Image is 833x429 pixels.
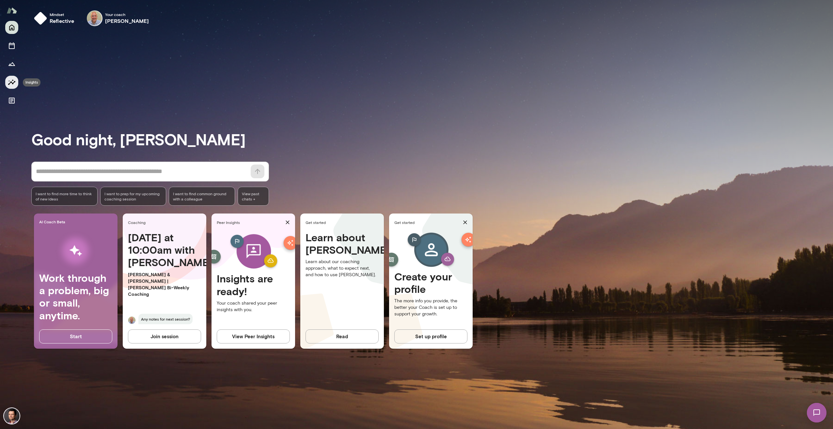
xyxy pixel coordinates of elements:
span: I want to find common ground with a colleague [173,191,231,201]
button: Set up profile [394,329,467,343]
img: Marc Friedman [87,10,102,26]
h4: Learn about [PERSON_NAME] [306,231,379,256]
button: Home [5,21,18,34]
span: View past chats -> [238,187,269,206]
button: Read [306,329,379,343]
h3: Good night, [PERSON_NAME] [31,130,833,148]
p: Your coach shared your peer insights with you. [217,300,290,313]
h6: [PERSON_NAME] [105,17,149,25]
span: Get started [306,220,381,225]
p: Learn about our coaching approach, what to expect next, and how to use [PERSON_NAME]. [306,259,379,278]
button: Documents [5,94,18,107]
span: Any notes for next session? [138,314,193,324]
img: peer-insights [222,231,285,273]
span: AI Coach Beta [39,219,115,224]
img: Mento [7,4,17,17]
div: I want to find more time to think of new ideas [31,187,98,206]
span: I want to find more time to think of new ideas [36,191,93,201]
img: mindset [34,12,47,25]
span: Coaching [128,220,204,225]
h6: reflective [50,17,74,25]
div: I want to prep for my upcoming coaching session [100,187,166,206]
img: Marc [128,316,136,324]
h4: Work through a problem, big or small, anytime. [39,272,112,322]
button: Start [39,329,112,343]
span: Your coach [105,12,149,17]
span: I want to prep for my upcoming coaching session [104,191,162,201]
span: Mindset [50,12,74,17]
h4: Create your profile [394,270,467,295]
button: Join session [128,329,201,343]
img: Create profile [397,231,465,270]
img: AI Workflows [47,230,105,272]
div: I want to find common ground with a colleague [169,187,235,206]
button: Growth Plan [5,57,18,71]
div: Marc FriedmanYour coach[PERSON_NAME] [82,8,154,29]
h4: [DATE] at 10:00am with [PERSON_NAME] [128,231,201,269]
button: View Peer Insights [217,329,290,343]
img: Senad Mustafic [4,408,20,424]
p: The more info you provide, the better your Coach is set up to support your growth. [394,298,467,317]
button: Mindsetreflective [31,8,80,29]
span: Get started [394,220,460,225]
span: Peer Insights [217,220,283,225]
p: [PERSON_NAME] & [PERSON_NAME] | [PERSON_NAME] Bi-Weekly Coaching [128,271,201,297]
h4: Insights are ready! [217,272,290,297]
div: Insights [23,78,40,87]
button: Sessions [5,39,18,52]
button: Insights [5,76,18,89]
